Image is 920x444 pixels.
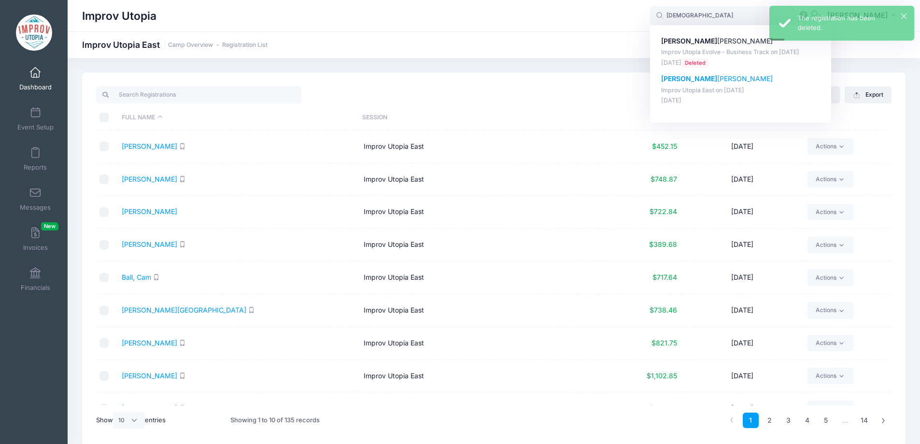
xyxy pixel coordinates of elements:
td: [DATE] [682,360,803,393]
button: [PERSON_NAME] [821,5,906,27]
a: 3 [780,413,796,429]
th: Session: activate to sort column ascending [357,105,598,130]
a: Actions [807,368,853,384]
span: Financials [21,284,50,292]
td: Improv Utopia East [359,392,601,425]
a: Financials [13,262,58,296]
a: 4 [799,413,815,429]
a: Actions [807,138,853,155]
td: [DATE] [682,229,803,261]
i: SMS enabled [248,307,255,313]
i: SMS enabled [179,340,185,346]
button: × [901,14,906,19]
a: [PERSON_NAME] [122,175,177,183]
a: Actions [807,171,853,187]
span: Event Setup [17,123,54,131]
h1: Improv Utopia [82,5,156,27]
img: Improv Utopia [16,14,52,51]
span: $821.75 [651,339,677,347]
td: Improv Utopia East [359,196,601,229]
td: [DATE] [682,392,803,425]
a: Actions [807,302,853,318]
td: Improv Utopia East [359,261,601,294]
span: Reports [24,163,47,172]
th: Full Name: activate to sort column descending [117,105,357,130]
span: $389.68 [649,240,677,248]
td: Improv Utopia East [359,130,601,163]
span: $1,102.85 [647,372,677,380]
a: [PERSON_NAME] [122,142,177,150]
a: Reports [13,142,58,176]
span: $452.15 [652,142,677,150]
td: Improv Utopia East [359,294,601,327]
a: [PERSON_NAME] [122,404,177,412]
a: [PERSON_NAME] [122,207,177,215]
a: 5 [818,413,834,429]
span: $764.49 [650,404,677,412]
i: SMS enabled [179,405,185,411]
div: The registration has been deleted. [798,14,906,32]
i: SMS enabled [179,241,185,247]
input: Search by First Name, Last Name, or Email... [650,6,795,26]
p: [DATE] [661,96,821,105]
span: Dashboard [19,83,52,91]
td: Improv Utopia East [359,229,601,261]
td: Improv Utopia East [359,163,601,196]
a: [PERSON_NAME] [122,240,177,248]
a: Actions [807,237,853,253]
label: Show entries [96,412,166,429]
td: [DATE] [682,261,803,294]
span: $717.64 [652,273,677,281]
p: [PERSON_NAME] [661,74,821,84]
a: Actions [807,269,853,286]
a: Ball, Cam [122,273,151,281]
strong: [PERSON_NAME] [661,37,717,45]
a: 1 [743,413,759,429]
p: Improv Utopia Evolve - Business Track on [DATE] [661,48,821,57]
a: Dashboard [13,62,58,96]
i: SMS enabled [153,274,159,280]
span: Deleted [681,58,708,68]
i: SMS enabled [179,176,185,182]
i: SMS enabled [179,372,185,379]
td: Improv Utopia East [359,360,601,393]
a: [PERSON_NAME] [122,339,177,347]
a: InvoicesNew [13,222,58,256]
span: New [41,222,58,230]
td: [DATE] [682,327,803,360]
a: [PERSON_NAME][GEOGRAPHIC_DATA] [122,306,246,314]
select: Showentries [113,412,145,429]
p: [DATE] [661,58,821,68]
span: $748.87 [651,175,677,183]
td: [DATE] [682,294,803,327]
span: Messages [20,203,51,212]
a: Actions [807,401,853,417]
td: [DATE] [682,196,803,229]
td: [DATE] [682,163,803,196]
a: [PERSON_NAME] [122,372,177,380]
p: Improv Utopia East on [DATE] [661,86,821,95]
a: Messages [13,182,58,216]
button: Export [845,86,892,103]
a: Camp Overview [168,42,213,49]
h1: Improv Utopia East [82,40,268,50]
a: Registration List [222,42,268,49]
a: Actions [807,204,853,220]
span: $722.84 [650,207,677,215]
td: Improv Utopia East [359,327,601,360]
a: Event Setup [13,102,58,136]
td: [DATE] [682,130,803,163]
th: Paid: activate to sort column ascending [598,105,678,130]
input: Search Registrations [96,86,301,103]
span: $738.46 [650,306,677,314]
a: 2 [762,413,778,429]
div: Showing 1 to 10 of 135 records [230,409,320,431]
p: [PERSON_NAME] [661,36,821,46]
i: SMS enabled [179,143,185,149]
strong: [PERSON_NAME] [661,74,717,83]
a: Actions [807,335,853,351]
a: 14 [856,413,873,429]
span: Invoices [23,243,48,252]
